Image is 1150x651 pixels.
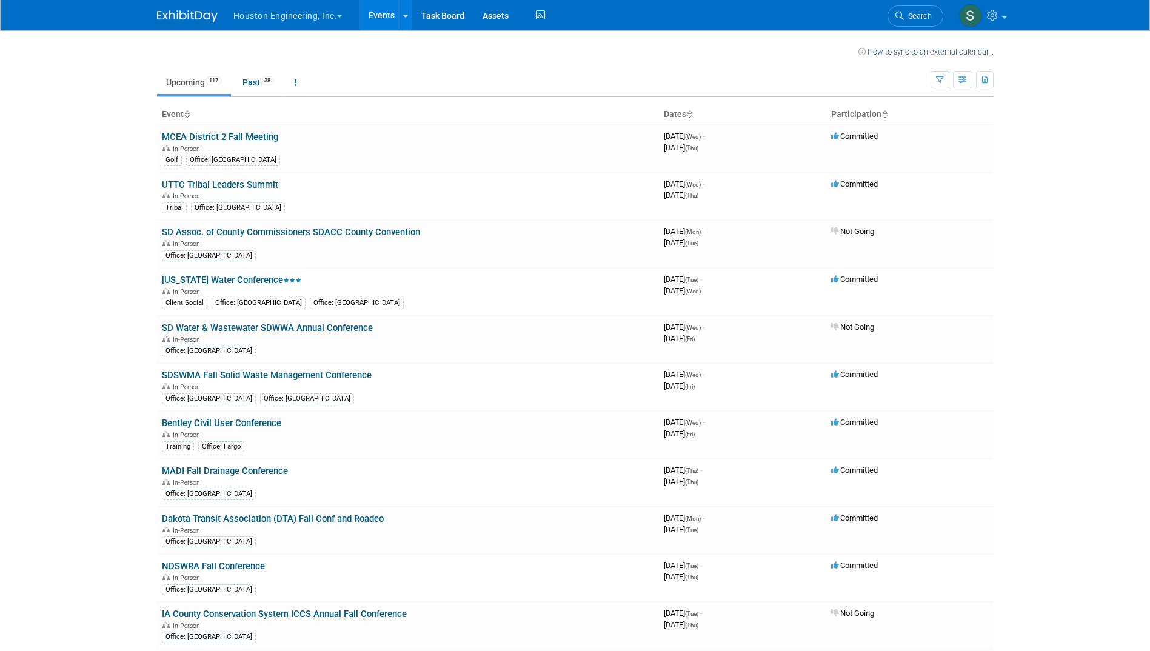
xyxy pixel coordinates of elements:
[831,609,874,618] span: Not Going
[173,574,204,582] span: In-Person
[664,620,698,629] span: [DATE]
[664,190,698,199] span: [DATE]
[260,393,354,404] div: Office: [GEOGRAPHIC_DATA]
[162,479,170,485] img: In-Person Event
[685,622,698,629] span: (Thu)
[173,383,204,391] span: In-Person
[162,632,256,643] div: Office: [GEOGRAPHIC_DATA]
[186,155,280,165] div: Office: [GEOGRAPHIC_DATA]
[685,240,698,247] span: (Tue)
[162,418,281,429] a: Bentley Civil User Conference
[261,76,274,85] span: 38
[664,238,698,247] span: [DATE]
[162,489,256,499] div: Office: [GEOGRAPHIC_DATA]
[212,298,306,309] div: Office: [GEOGRAPHIC_DATA]
[162,609,407,619] a: IA County Conservation System ICCS Annual Fall Conference
[703,132,704,141] span: -
[162,179,278,190] a: UTTC Tribal Leaders Summit
[831,370,878,379] span: Committed
[184,109,190,119] a: Sort by Event Name
[173,240,204,248] span: In-Person
[685,467,698,474] span: (Thu)
[162,393,256,404] div: Office: [GEOGRAPHIC_DATA]
[685,372,701,378] span: (Wed)
[664,381,695,390] span: [DATE]
[664,561,702,570] span: [DATE]
[685,563,698,569] span: (Tue)
[162,431,170,437] img: In-Person Event
[162,561,265,572] a: NDSWRA Fall Conference
[310,298,404,309] div: Office: [GEOGRAPHIC_DATA]
[664,143,698,152] span: [DATE]
[659,104,826,125] th: Dates
[700,275,702,284] span: -
[858,47,994,56] a: How to sync to an external calendar...
[831,179,878,189] span: Committed
[904,12,932,21] span: Search
[173,479,204,487] span: In-Person
[700,561,702,570] span: -
[162,441,194,452] div: Training
[685,515,701,522] span: (Mon)
[831,227,874,236] span: Not Going
[881,109,888,119] a: Sort by Participation Type
[703,322,704,332] span: -
[685,527,698,533] span: (Tue)
[664,466,702,475] span: [DATE]
[664,286,701,295] span: [DATE]
[162,275,301,285] a: [US_STATE] Water Conference
[162,527,170,533] img: In-Person Event
[664,227,704,236] span: [DATE]
[685,276,698,283] span: (Tue)
[664,132,704,141] span: [DATE]
[173,192,204,200] span: In-Person
[162,513,384,524] a: Dakota Transit Association (DTA) Fall Conf and Roadeo
[162,288,170,294] img: In-Person Event
[173,527,204,535] span: In-Person
[162,322,373,333] a: SD Water & Wastewater SDWWA Annual Conference
[173,622,204,630] span: In-Person
[686,109,692,119] a: Sort by Start Date
[664,525,698,534] span: [DATE]
[831,466,878,475] span: Committed
[831,561,878,570] span: Committed
[831,132,878,141] span: Committed
[162,622,170,628] img: In-Person Event
[700,609,702,618] span: -
[173,336,204,344] span: In-Person
[685,610,698,617] span: (Tue)
[959,4,982,27] img: Shawn Mistelski
[685,419,701,426] span: (Wed)
[831,322,874,332] span: Not Going
[664,513,704,522] span: [DATE]
[703,513,704,522] span: -
[685,324,701,331] span: (Wed)
[685,229,701,235] span: (Mon)
[162,336,170,342] img: In-Person Event
[664,322,704,332] span: [DATE]
[664,609,702,618] span: [DATE]
[664,418,704,427] span: [DATE]
[162,240,170,246] img: In-Person Event
[162,383,170,389] img: In-Person Event
[703,227,704,236] span: -
[233,71,283,94] a: Past38
[198,441,244,452] div: Office: Fargo
[162,298,207,309] div: Client Social
[685,431,695,438] span: (Fri)
[664,429,695,438] span: [DATE]
[664,477,698,486] span: [DATE]
[664,370,704,379] span: [DATE]
[173,288,204,296] span: In-Person
[685,383,695,390] span: (Fri)
[685,192,698,199] span: (Thu)
[162,346,256,356] div: Office: [GEOGRAPHIC_DATA]
[162,250,256,261] div: Office: [GEOGRAPHIC_DATA]
[162,536,256,547] div: Office: [GEOGRAPHIC_DATA]
[685,574,698,581] span: (Thu)
[664,275,702,284] span: [DATE]
[703,179,704,189] span: -
[700,466,702,475] span: -
[703,418,704,427] span: -
[664,572,698,581] span: [DATE]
